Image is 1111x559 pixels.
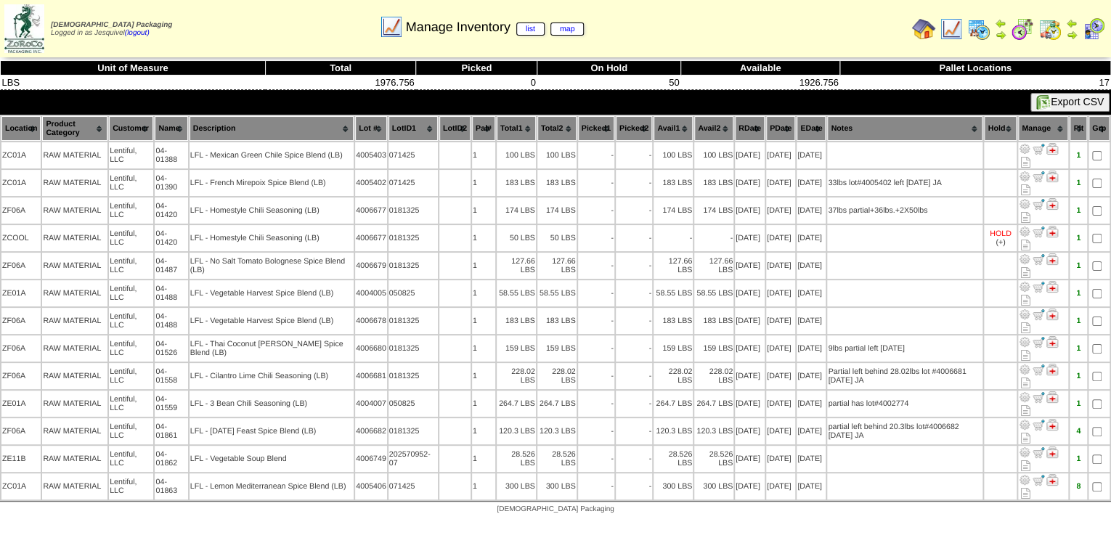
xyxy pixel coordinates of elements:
td: LFL - Vegetable Harvest Spice Blend (LB) [190,308,354,334]
td: 04-01388 [155,142,187,168]
td: 159 LBS [654,335,693,362]
td: [DATE] [797,335,826,362]
th: Avail1 [654,116,693,141]
img: Adjust [1019,253,1030,265]
a: map [550,23,585,36]
img: Adjust [1019,281,1030,293]
td: LFL - Homestyle Chili Seasoning (LB) [190,197,354,224]
td: 1976.756 [265,76,415,90]
img: Adjust [1019,198,1030,210]
img: Manage Hold [1046,309,1058,320]
img: Adjust [1019,446,1030,458]
img: Adjust [1019,226,1030,237]
td: 4005403 [355,142,387,168]
td: LBS [1,76,266,90]
td: 4006679 [355,253,387,279]
td: - [578,391,614,417]
td: 100 LBS [497,142,536,168]
td: 1926.756 [680,76,839,90]
td: - [616,170,652,196]
th: Total2 [537,116,577,141]
th: PDate [766,116,795,141]
td: 50 LBS [497,225,536,251]
td: Lentiful, LLC [109,391,153,417]
td: 228.02 LBS [694,363,733,389]
td: [DATE] [735,197,765,224]
td: [DATE] [766,280,795,306]
td: 1 [472,418,495,444]
td: 159 LBS [537,335,577,362]
img: Move [1033,391,1044,403]
td: [DATE] [735,308,765,334]
img: calendarcustomer.gif [1082,17,1105,41]
img: Manage Hold [1046,474,1058,486]
td: ZF06A [1,335,41,362]
td: 100 LBS [694,142,733,168]
div: 1 [1070,317,1086,325]
th: Name [155,116,187,141]
td: [DATE] [735,391,765,417]
td: 183 LBS [694,170,733,196]
td: 100 LBS [537,142,577,168]
td: 1 [472,170,495,196]
td: 0181325 [388,335,438,362]
td: ZF06A [1,363,41,389]
td: RAW MATERIAL [42,225,107,251]
td: 228.02 LBS [654,363,693,389]
td: 1 [472,142,495,168]
img: Move [1033,171,1044,182]
td: 33lbs lot#4005402 left [DATE] JA [827,170,982,196]
td: [DATE] [735,363,765,389]
th: Lot # [355,116,387,141]
td: - [578,170,614,196]
td: [DATE] [735,225,765,251]
td: 183 LBS [537,308,577,334]
div: 1 [1070,206,1086,215]
img: Move [1033,446,1044,458]
td: RAW MATERIAL [42,253,107,279]
td: [DATE] [797,391,826,417]
td: 04-01488 [155,308,187,334]
td: ZC01A [1,170,41,196]
td: 58.55 LBS [694,280,733,306]
th: Available [680,61,839,76]
div: 1 [1070,179,1086,187]
div: 1 [1070,261,1086,270]
td: [DATE] [797,253,826,279]
td: 1 [472,308,495,334]
td: LFL - No Salt Tomato Bolognese Spice Blend (LB) [190,253,354,279]
div: 1 [1070,372,1086,380]
td: 159 LBS [497,335,536,362]
img: zoroco-logo-small.webp [4,4,44,53]
td: 04-01558 [155,363,187,389]
td: 04-01861 [155,418,187,444]
td: 1 [472,280,495,306]
div: 1 [1070,344,1086,353]
td: [DATE] [735,142,765,168]
td: 04-01420 [155,197,187,224]
td: LFL - [DATE] Feast Spice Blend (LB) [190,418,354,444]
td: ZF06A [1,253,41,279]
td: ZF06A [1,418,41,444]
td: - [578,253,614,279]
td: 04-01420 [155,225,187,251]
div: 1 [1070,151,1086,160]
th: Product Category [42,116,107,141]
a: list [516,23,545,36]
td: [DATE] [797,280,826,306]
th: Hold [984,116,1017,141]
td: - [616,142,652,168]
td: [DATE] [797,225,826,251]
td: LFL - Cilantro Lime Chili Seasoning (LB) [190,363,354,389]
td: Lentiful, LLC [109,225,153,251]
td: [DATE] [797,142,826,168]
i: Note [1021,212,1030,223]
img: calendarprod.gif [967,17,990,41]
td: 127.66 LBS [694,253,733,279]
td: - [616,363,652,389]
th: Description [190,116,354,141]
div: 1 [1070,399,1086,408]
td: - [578,225,614,251]
th: Location [1,116,41,141]
td: [DATE] [797,197,826,224]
